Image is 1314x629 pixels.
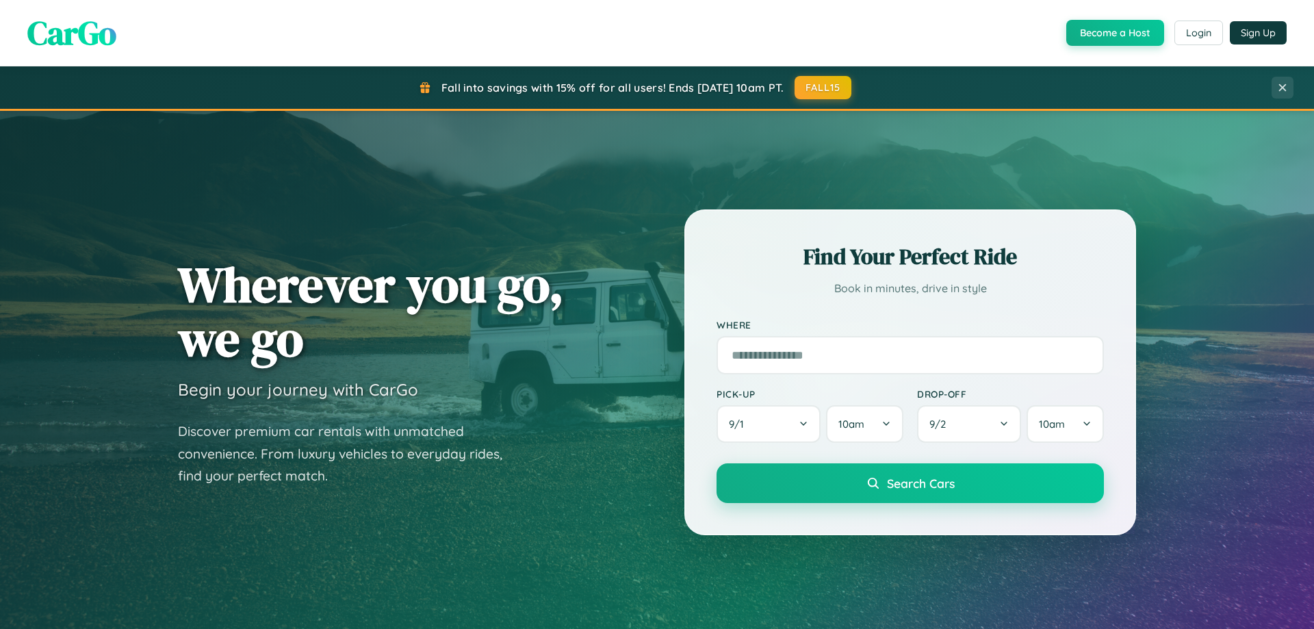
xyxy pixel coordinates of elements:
[795,76,852,99] button: FALL15
[729,418,751,431] span: 9 / 1
[717,405,821,443] button: 9/1
[1066,20,1164,46] button: Become a Host
[929,418,953,431] span: 9 / 2
[917,388,1104,400] label: Drop-off
[27,10,116,55] span: CarGo
[178,420,520,487] p: Discover premium car rentals with unmatched convenience. From luxury vehicles to everyday rides, ...
[717,388,903,400] label: Pick-up
[717,463,1104,503] button: Search Cars
[838,418,864,431] span: 10am
[717,319,1104,331] label: Where
[1174,21,1223,45] button: Login
[178,257,564,365] h1: Wherever you go, we go
[826,405,903,443] button: 10am
[717,279,1104,298] p: Book in minutes, drive in style
[917,405,1021,443] button: 9/2
[717,242,1104,272] h2: Find Your Perfect Ride
[441,81,784,94] span: Fall into savings with 15% off for all users! Ends [DATE] 10am PT.
[1027,405,1104,443] button: 10am
[1230,21,1287,44] button: Sign Up
[178,379,418,400] h3: Begin your journey with CarGo
[1039,418,1065,431] span: 10am
[887,476,955,491] span: Search Cars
